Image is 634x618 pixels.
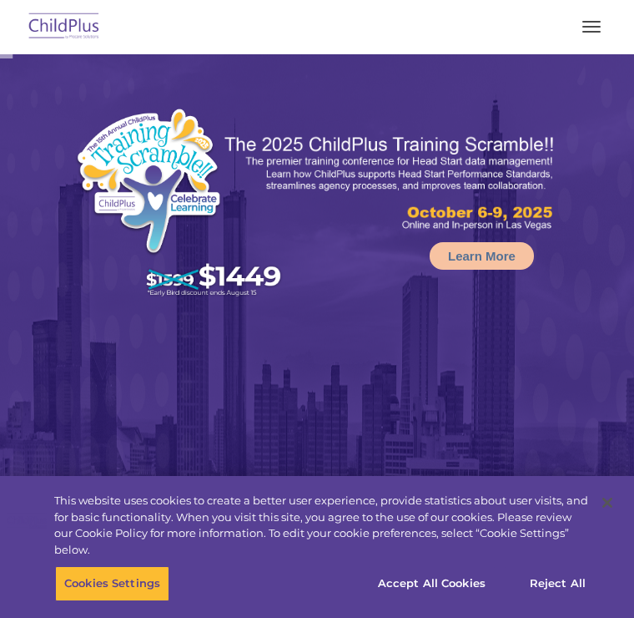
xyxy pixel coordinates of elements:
button: Close [589,484,626,521]
a: Learn More [430,242,534,270]
span: Last name [274,97,325,109]
img: ChildPlus by Procare Solutions [25,8,103,47]
button: Reject All [506,566,610,601]
span: Phone number [274,165,345,178]
button: Cookies Settings [55,566,169,601]
button: Accept All Cookies [369,566,495,601]
div: This website uses cookies to create a better user experience, provide statistics about user visit... [54,493,589,558]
